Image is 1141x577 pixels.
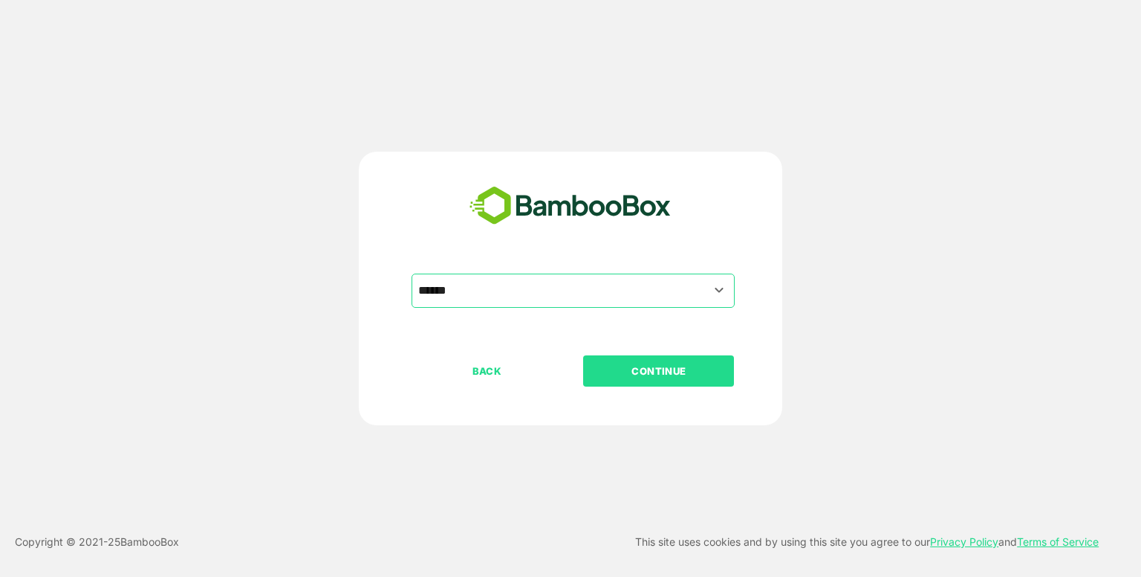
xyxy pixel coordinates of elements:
[583,355,734,387] button: CONTINUE
[1017,535,1099,548] a: Terms of Service
[585,363,733,379] p: CONTINUE
[412,355,562,387] button: BACK
[461,181,679,231] img: bamboobox
[930,535,998,548] a: Privacy Policy
[709,280,729,300] button: Open
[635,533,1099,551] p: This site uses cookies and by using this site you agree to our and
[413,363,562,379] p: BACK
[15,533,179,551] p: Copyright © 2021- 25 BambooBox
